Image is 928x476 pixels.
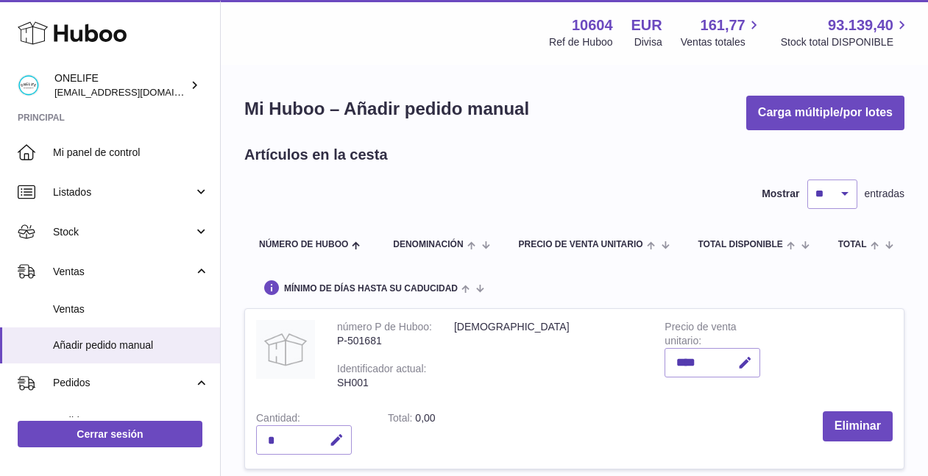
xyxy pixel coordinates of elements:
label: Mostrar [762,187,799,201]
span: Ventas [53,302,209,316]
div: número P de Huboo [337,321,432,336]
span: Ventas totales [681,35,762,49]
span: Número de Huboo [259,240,348,249]
span: 93.139,40 [828,15,893,35]
span: 161,77 [701,15,745,35]
span: entradas [865,187,904,201]
span: Mi panel de control [53,146,209,160]
button: Carga múltiple/por lotes [746,96,904,130]
span: Mínimo de días hasta su caducidad [284,284,458,294]
h2: Artículos en la cesta [244,145,388,165]
h1: Mi Huboo – Añadir pedido manual [244,97,529,121]
span: Total DISPONIBLE [698,240,782,249]
span: Añadir pedido manual [53,338,209,352]
td: [DEMOGRAPHIC_DATA] [443,309,654,400]
span: Pedidos [53,376,194,390]
img: Shakers [256,320,315,379]
div: Divisa [634,35,662,49]
a: 161,77 Ventas totales [681,15,762,49]
span: Stock [53,225,194,239]
span: Stock total DISPONIBLE [781,35,910,49]
span: [EMAIL_ADDRESS][DOMAIN_NAME] [54,86,216,98]
span: Denominación [393,240,463,249]
strong: 10604 [572,15,613,35]
div: ONELIFE [54,71,187,99]
button: Eliminar [823,411,893,441]
span: 0,00 [415,412,435,424]
span: Pedidos [53,414,209,428]
div: P-501681 [337,334,432,348]
label: Precio de venta unitario [665,321,736,350]
span: Precio de venta unitario [518,240,642,249]
div: SH001 [337,376,432,390]
a: 93.139,40 Stock total DISPONIBLE [781,15,910,49]
span: Total [838,240,867,249]
div: Identificador actual [337,363,426,378]
label: Total [388,412,415,427]
a: Cerrar sesión [18,421,202,447]
span: Listados [53,185,194,199]
strong: EUR [631,15,662,35]
div: Ref de Huboo [549,35,612,49]
img: administracion@onelifespain.com [18,74,40,96]
span: Ventas [53,265,194,279]
label: Cantidad [256,412,300,427]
